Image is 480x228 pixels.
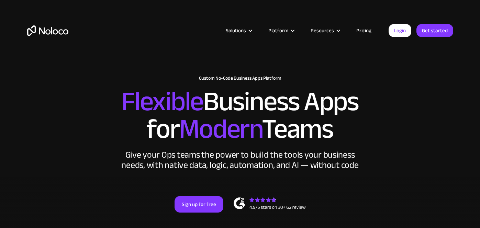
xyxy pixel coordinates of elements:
div: Resources [302,26,348,35]
h2: Business Apps for Teams [27,88,453,143]
div: Platform [268,26,288,35]
a: Login [389,24,411,37]
a: home [27,25,68,36]
div: Solutions [226,26,246,35]
a: Sign up for free [175,196,223,213]
div: Solutions [217,26,260,35]
a: Pricing [348,26,380,35]
div: Platform [260,26,302,35]
h1: Custom No-Code Business Apps Platform [27,76,453,81]
span: Flexible [121,76,203,127]
div: Give your Ops teams the power to build the tools your business needs, with native data, logic, au... [120,150,360,170]
a: Get started [416,24,453,37]
span: Modern [179,103,262,155]
div: Resources [311,26,334,35]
